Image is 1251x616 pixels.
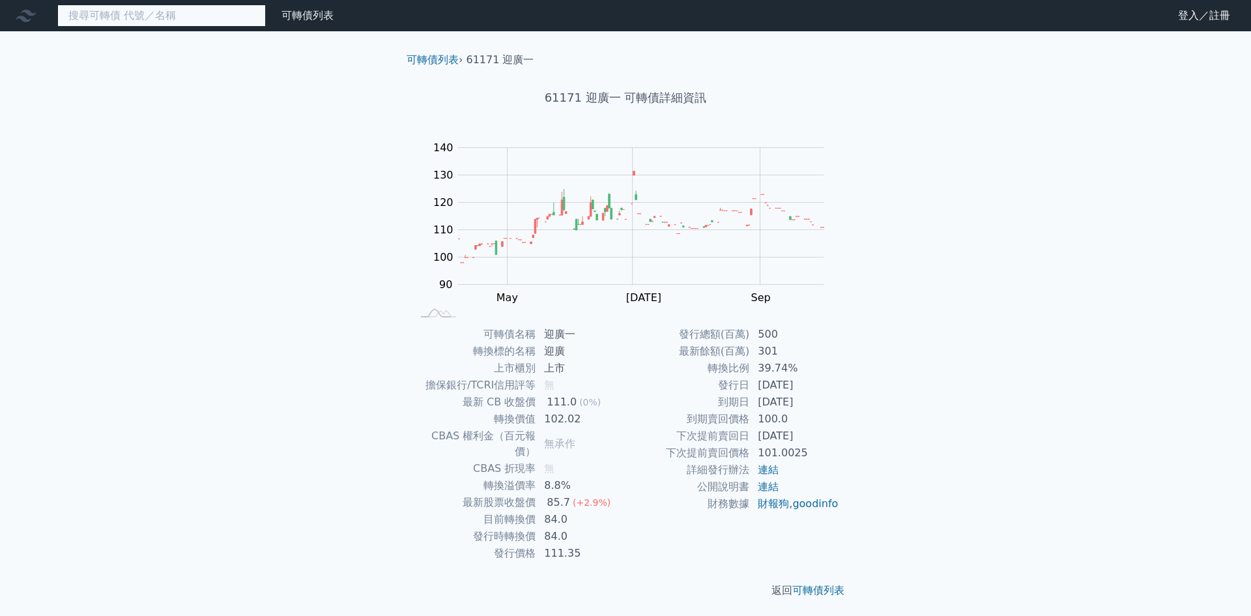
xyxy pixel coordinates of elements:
[625,445,750,462] td: 下次提前賣回價格
[792,497,838,510] a: goodinfo
[758,497,789,510] a: 財報狗
[536,545,625,562] td: 111.35
[57,5,266,27] input: 搜尋可轉債 代號／名稱
[396,89,855,107] h1: 61171 迎廣一 可轉債詳細資訊
[751,291,771,304] tspan: Sep
[625,394,750,411] td: 到期日
[536,326,625,343] td: 迎廣一
[412,394,536,411] td: 最新 CB 收盤價
[750,428,839,445] td: [DATE]
[467,52,534,68] li: 61171 迎廣一
[758,480,779,493] a: 連結
[407,53,459,66] a: 可轉債列表
[433,169,453,181] tspan: 130
[625,377,750,394] td: 發行日
[625,462,750,478] td: 詳細發行辦法
[758,463,779,476] a: 連結
[433,251,453,263] tspan: 100
[433,196,453,209] tspan: 120
[792,584,844,596] a: 可轉債列表
[544,437,575,450] span: 無承作
[750,377,839,394] td: [DATE]
[536,343,625,360] td: 迎廣
[750,411,839,428] td: 100.0
[412,477,536,494] td: 轉換溢價率
[750,445,839,462] td: 101.0025
[625,428,750,445] td: 下次提前賣回日
[544,462,554,475] span: 無
[412,360,536,377] td: 上市櫃別
[496,291,518,304] tspan: May
[750,343,839,360] td: 301
[544,394,579,410] div: 111.0
[544,495,573,510] div: 85.7
[433,224,453,236] tspan: 110
[544,379,554,391] span: 無
[750,495,839,512] td: ,
[412,326,536,343] td: 可轉債名稱
[412,377,536,394] td: 擔保銀行/TCRI信用評等
[626,291,661,304] tspan: [DATE]
[412,545,536,562] td: 發行價格
[281,9,334,22] a: 可轉債列表
[625,411,750,428] td: 到期賣回價格
[412,494,536,511] td: 最新股票收盤價
[750,326,839,343] td: 500
[625,360,750,377] td: 轉換比例
[412,343,536,360] td: 轉換標的名稱
[625,343,750,360] td: 最新餘額(百萬)
[536,360,625,377] td: 上市
[412,528,536,545] td: 發行時轉換價
[439,278,452,291] tspan: 90
[625,326,750,343] td: 發行總額(百萬)
[536,528,625,545] td: 84.0
[412,460,536,477] td: CBAS 折現率
[433,141,453,154] tspan: 140
[412,428,536,460] td: CBAS 權利金（百元報價）
[750,394,839,411] td: [DATE]
[412,511,536,528] td: 目前轉換價
[625,495,750,512] td: 財務數據
[396,583,855,598] p: 返回
[1168,5,1241,26] a: 登入／註冊
[573,497,611,508] span: (+2.9%)
[750,360,839,377] td: 39.74%
[579,397,601,407] span: (0%)
[536,477,625,494] td: 8.8%
[536,411,625,428] td: 102.02
[536,511,625,528] td: 84.0
[412,411,536,428] td: 轉換價值
[407,52,463,68] li: ›
[625,478,750,495] td: 公開說明書
[427,141,844,330] g: Chart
